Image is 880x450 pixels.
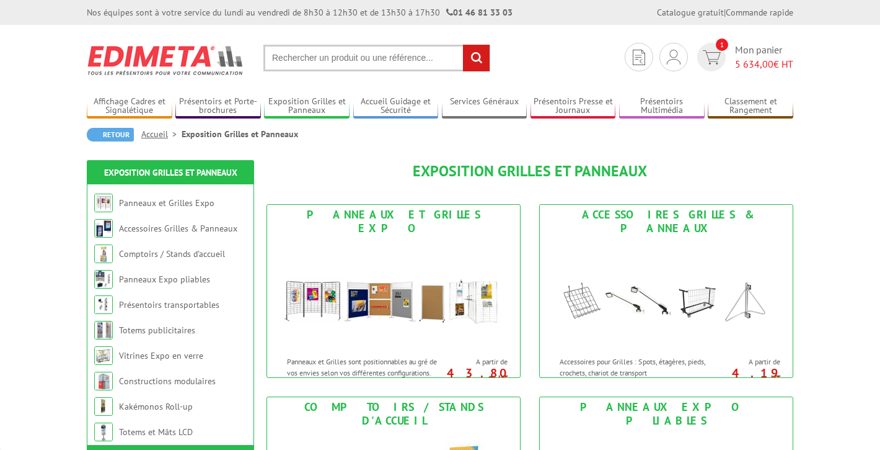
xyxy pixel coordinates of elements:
[94,423,113,441] img: Totems et Mâts LCD
[263,45,490,71] input: Rechercher un produit ou une référence...
[543,400,790,428] div: Panneaux Expo pliables
[560,356,713,377] p: Accessoires pour Grilles : Spots, étagères, pieds, crochets, chariot de transport
[442,96,527,117] a: Services Généraux
[539,204,793,378] a: Accessoires Grilles & Panneaux Accessoires Grilles & Panneaux Accessoires pour Grilles : Spots, é...
[266,163,793,179] h1: Exposition Grilles et Panneaux
[735,58,773,70] span: 5 634,00
[94,270,113,289] img: Panneaux Expo pliables
[657,7,724,18] a: Catalogue gratuit
[141,128,182,140] a: Accueil
[498,373,508,384] sup: HT
[619,96,705,117] a: Présentoirs Multimédia
[119,426,193,438] a: Totems et Mâts LCD
[353,96,439,117] a: Accueil Guidage et Sécurité
[94,245,113,263] img: Comptoirs / Stands d'accueil
[463,45,490,71] input: rechercher
[104,167,237,178] a: Exposition Grilles et Panneaux
[119,197,214,209] a: Panneaux et Grilles Expo
[446,7,513,18] strong: 01 46 81 33 03
[119,248,225,259] a: Comptoirs / Stands d'accueil
[94,219,113,238] img: Accessoires Grilles & Panneaux
[175,96,261,117] a: Présentoirs et Porte-brochures
[87,128,134,142] a: Retour
[119,376,216,387] a: Constructions modulaires
[726,7,793,18] a: Commande rapide
[87,96,172,117] a: Affichage Cadres et Signalétique
[735,43,793,71] span: Mon panier
[438,369,508,384] p: 43.80 €
[711,369,780,384] p: 4.19 €
[94,321,113,340] img: Totems publicitaires
[119,223,237,234] a: Accessoires Grilles & Panneaux
[266,204,521,378] a: Panneaux et Grilles Expo Panneaux et Grilles Expo Panneaux et Grilles sont positionnables au gré ...
[694,43,793,71] a: devis rapide 1 Mon panier 5 634,00€ HT
[94,194,113,212] img: Panneaux et Grilles Expo
[87,6,513,19] div: Nos équipes sont à votre service du lundi au vendredi de 8h30 à 12h30 et de 13h30 à 17h30
[94,295,113,314] img: Présentoirs transportables
[119,325,195,336] a: Totems publicitaires
[771,373,780,384] sup: HT
[94,397,113,416] img: Kakémonos Roll-up
[444,357,508,367] span: A partir de
[530,96,616,117] a: Présentoirs Presse et Journaux
[119,274,210,285] a: Panneaux Expo pliables
[119,350,203,361] a: Vitrines Expo en verre
[708,96,793,117] a: Classement et Rangement
[552,238,781,350] img: Accessoires Grilles & Panneaux
[270,400,517,428] div: Comptoirs / Stands d'accueil
[657,6,793,19] div: |
[119,401,193,412] a: Kakémonos Roll-up
[182,128,298,140] li: Exposition Grilles et Panneaux
[703,50,721,65] img: devis rapide
[94,372,113,390] img: Constructions modulaires
[287,356,441,377] p: Panneaux et Grilles sont positionnables au gré de vos envies selon vos différentes configurations.
[716,38,728,51] span: 1
[270,208,517,235] div: Panneaux et Grilles Expo
[633,50,645,65] img: devis rapide
[119,299,219,310] a: Présentoirs transportables
[735,57,793,71] span: € HT
[667,50,680,65] img: devis rapide
[94,346,113,365] img: Vitrines Expo en verre
[279,238,508,350] img: Panneaux et Grilles Expo
[717,357,780,367] span: A partir de
[543,208,790,235] div: Accessoires Grilles & Panneaux
[87,37,245,83] img: Edimeta
[264,96,350,117] a: Exposition Grilles et Panneaux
